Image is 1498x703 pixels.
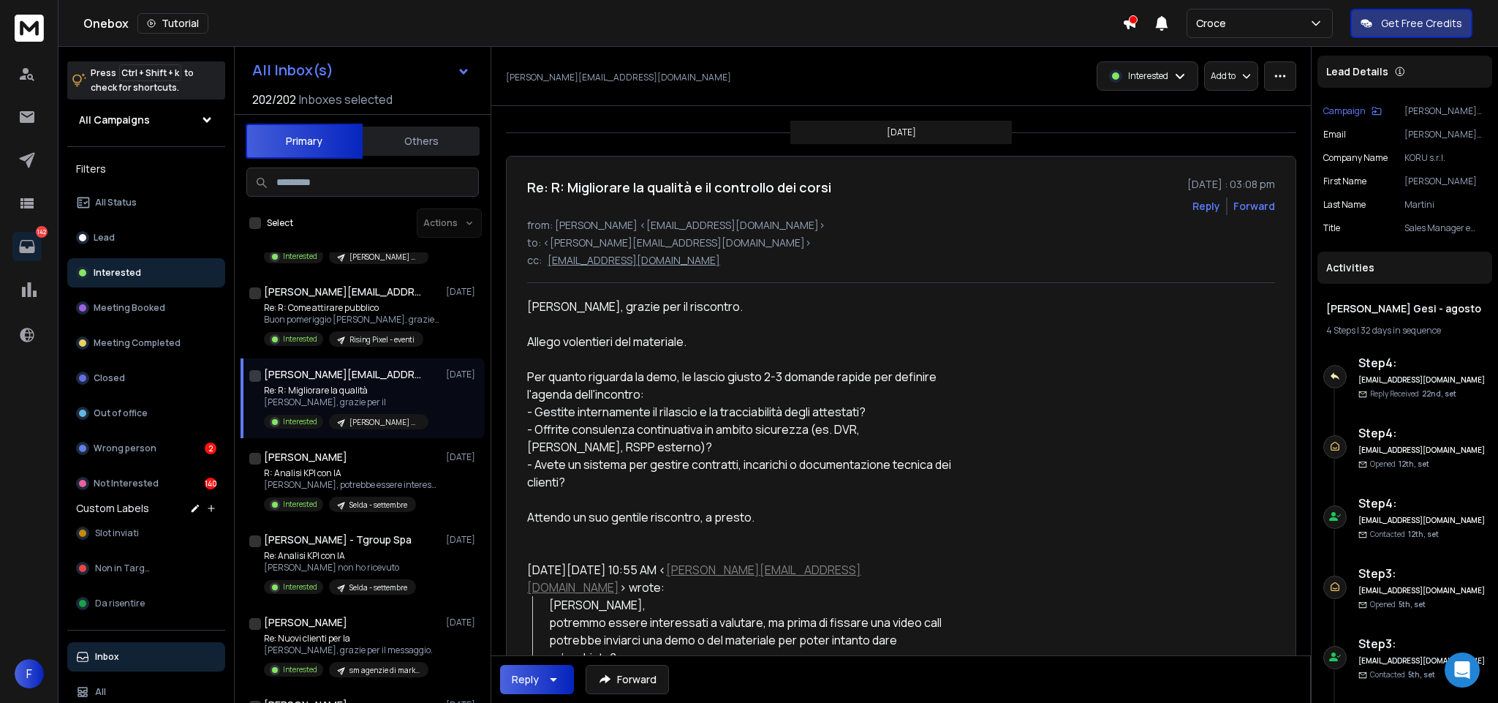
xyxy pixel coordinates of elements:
[79,113,150,127] h1: All Campaigns
[95,686,106,698] p: All
[283,334,317,345] p: Interested
[83,13,1122,34] div: Onebox
[500,665,574,694] button: Reply
[1192,199,1220,214] button: Reply
[67,554,225,583] button: Non in Target
[94,302,165,314] p: Meeting Booked
[1358,424,1486,442] h6: Step 4 :
[349,252,420,263] p: [PERSON_NAME] Gesi - agosto
[67,328,225,358] button: Meeting Completed
[1358,565,1486,582] h6: Step 3 :
[299,91,393,108] h3: Inboxes selected
[1399,599,1426,609] span: 5th, set
[506,72,731,83] p: [PERSON_NAME][EMAIL_ADDRESS][DOMAIN_NAME]
[446,451,479,463] p: [DATE]
[1128,70,1168,82] p: Interested
[67,589,225,618] button: Da risentire
[283,499,317,510] p: Interested
[283,416,317,427] p: Interested
[94,372,125,384] p: Closed
[283,251,317,262] p: Interested
[527,236,1275,250] p: to: <[PERSON_NAME][EMAIL_ADDRESS][DOMAIN_NAME]>
[1326,64,1388,79] p: Lead Details
[67,223,225,252] button: Lead
[76,501,149,516] h3: Custom Labels
[349,665,420,676] p: sm agenzie di marketing
[349,500,407,511] p: Selda - settembre
[1370,459,1429,470] p: Opened
[1358,375,1486,386] h6: [EMAIL_ADDRESS][DOMAIN_NAME]
[264,550,416,562] p: Re: Analisi KPI con IA
[512,672,539,687] div: Reply
[36,226,48,238] p: 142
[137,13,208,34] button: Tutorial
[205,443,216,454] div: 2
[264,533,412,547] h1: [PERSON_NAME] - Tgroup Spa
[283,664,317,675] p: Interested
[1187,177,1275,192] p: [DATE] : 03:08 pm
[527,218,1275,233] p: from: [PERSON_NAME] <[EMAIL_ADDRESS][DOMAIN_NAME]>
[548,253,720,268] p: [EMAIL_ADDRESS][DOMAIN_NAME]
[1323,222,1340,234] p: title
[264,396,428,408] p: [PERSON_NAME], grazie per il
[95,563,154,574] span: Non in Target
[549,597,646,613] span: [PERSON_NAME],
[1404,129,1486,140] p: [PERSON_NAME][EMAIL_ADDRESS][DOMAIN_NAME]
[1358,495,1486,512] h6: Step 4 :
[67,105,225,135] button: All Campaigns
[67,642,225,672] button: Inbox
[1326,325,1483,337] div: |
[1361,324,1441,337] span: 32 days in sequence
[527,333,954,350] div: Allego volentieri del materiale.
[446,534,479,546] p: [DATE]
[1358,585,1486,596] h6: [EMAIL_ADDRESS][DOMAIN_NAME]
[1233,199,1275,214] div: Forward
[1323,105,1366,117] p: Campaign
[205,478,216,489] div: 140
[15,659,44,688] button: F
[1358,354,1486,372] h6: Step 4 :
[527,177,831,198] h1: Re: R: Migliorare la qualità e il controllo dei corsi
[527,253,542,268] p: cc:
[1445,653,1480,688] div: Open Intercom Messenger
[1422,388,1456,399] span: 22nd, set
[67,469,225,498] button: Not Interested140
[1408,669,1435,680] span: 5th, set
[446,286,479,298] p: [DATE]
[95,527,139,539] span: Slot inviati
[67,434,225,463] button: Wrong person2
[264,285,425,299] h1: [PERSON_NAME][EMAIL_ADDRESS][DOMAIN_NAME]
[1381,16,1462,31] p: Get Free Credits
[1323,152,1388,164] p: Company Name
[1399,459,1429,469] span: 12th, set
[119,64,181,81] span: Ctrl + Shift + k
[95,197,137,208] p: All Status
[527,368,954,491] div: Per quanto riguarda la demo, le lascio giusto 2-3 domande rapide per definire l'agenda dell'incon...
[94,407,148,419] p: Out of office
[1370,529,1439,540] p: Contacted
[1358,655,1486,666] h6: [EMAIL_ADDRESS][DOMAIN_NAME]
[67,399,225,428] button: Out of office
[12,232,42,261] a: 142
[1404,152,1486,164] p: KORU s.r.l.
[264,385,428,396] p: Re: R: Migliorare la qualità
[1196,16,1232,31] p: Croce
[95,598,145,609] span: Da risentire
[264,562,416,574] p: [PERSON_NAME] non ho ricevuto
[527,298,954,315] div: [PERSON_NAME], grazie per il riscontro.
[67,293,225,323] button: Meeting Booked
[349,582,407,593] p: Selda - settembre
[264,479,439,491] p: [PERSON_NAME], potrebbe essere interessante,
[283,582,317,593] p: Interested
[1317,252,1492,284] div: Activities
[94,232,115,244] p: Lead
[252,63,333,78] h1: All Inbox(s)
[94,478,159,489] p: Not Interested
[527,562,861,595] a: [PERSON_NAME][EMAIL_ADDRESS][DOMAIN_NAME]
[1404,199,1486,211] p: Martini
[67,258,225,287] button: Interested
[1323,199,1366,211] p: Last Name
[1211,70,1236,82] p: Add to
